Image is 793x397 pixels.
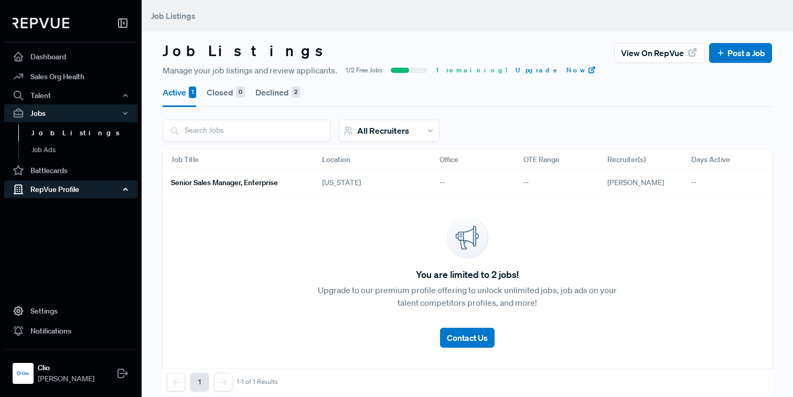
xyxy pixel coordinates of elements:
[716,47,765,59] a: Post a Job
[18,125,152,142] a: Job Listings
[607,154,646,165] span: Recruiter(s)
[4,104,137,122] button: Jobs
[207,78,245,107] button: Closed 0
[15,365,31,382] img: Clio
[447,332,488,343] span: Contact Us
[315,284,620,309] p: Upgrade to our premium profile offering to unlock unlimited jobs, job ads on your talent competit...
[292,87,300,98] div: 2
[171,154,199,165] span: Job Title
[163,78,196,107] button: Active 1
[446,217,488,259] img: announcement
[4,180,137,198] button: RepVue Profile
[436,66,507,75] span: 1 remaining!
[255,78,300,107] button: Declined 2
[416,267,519,282] span: You are limited to 2 jobs!
[621,47,684,59] span: View on RepVue
[614,43,705,63] button: View on RepVue
[357,125,409,136] span: All Recruiters
[171,174,297,192] a: Senior Sales Manager, Enterprise
[163,42,333,60] h3: Job Listings
[13,18,69,28] img: RepVue
[189,87,196,98] div: 1
[4,67,137,87] a: Sales Org Health
[4,87,137,104] button: Talent
[18,142,152,158] a: Job Ads
[440,319,495,348] a: Contact Us
[516,66,596,75] a: Upgrade Now
[4,349,137,389] a: ClioClio[PERSON_NAME]
[440,328,495,348] button: Contact Us
[683,170,767,197] div: --
[236,87,245,98] div: 0
[440,154,458,165] span: Office
[523,154,560,165] span: OTE Range
[515,170,599,197] div: --
[4,301,137,321] a: Settings
[4,321,137,341] a: Notifications
[607,178,664,187] span: [PERSON_NAME]
[691,154,730,165] span: Days Active
[346,66,382,75] span: 1/2 Free Jobs
[163,64,337,77] span: Manage your job listings and review applicants.
[322,154,350,165] span: Location
[38,373,94,384] span: [PERSON_NAME]
[167,373,185,391] button: Previous
[38,362,94,373] strong: Clio
[4,47,137,67] a: Dashboard
[214,373,232,391] button: Next
[431,170,515,197] div: --
[4,160,137,180] a: Battlecards
[151,10,196,21] span: Job Listings
[190,373,209,391] button: 1
[709,43,772,63] button: Post a Job
[322,177,361,188] span: [US_STATE]
[237,378,278,385] div: 1-1 of 1 Results
[163,120,330,141] input: Search Jobs
[167,373,278,391] nav: pagination
[171,178,278,187] h6: Senior Sales Manager, Enterprise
